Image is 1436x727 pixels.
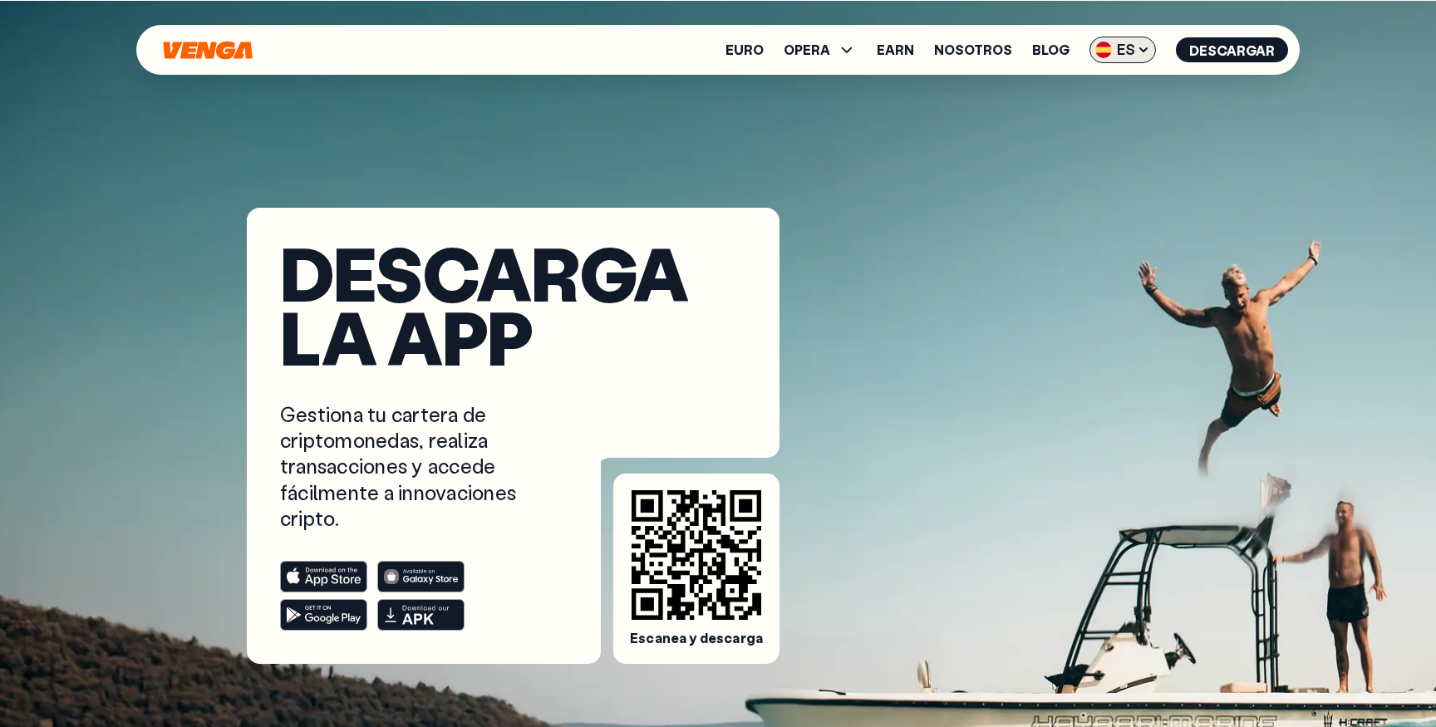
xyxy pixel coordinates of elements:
[280,241,746,368] h1: Descarga la app
[824,177,1133,691] img: phone
[630,630,763,647] span: Escanea y descarga
[280,401,553,531] p: Gestiona tu cartera de criptomonedas, realiza transacciones y accede fácilmente a innovaciones cr...
[934,43,1012,56] a: Nosotros
[877,43,914,56] a: Earn
[725,43,764,56] a: Euro
[161,41,254,60] svg: Inicio
[1089,37,1156,63] span: ES
[1095,42,1112,58] img: flag-es
[1032,43,1070,56] a: Blog
[784,40,857,60] span: OPERA
[1176,37,1288,62] button: Descargar
[784,43,830,56] span: OPERA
